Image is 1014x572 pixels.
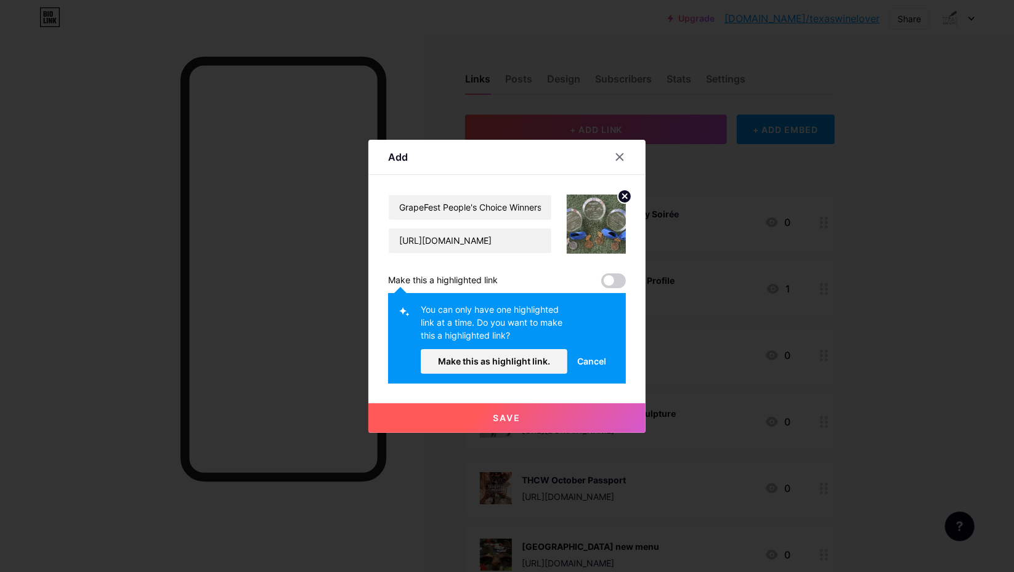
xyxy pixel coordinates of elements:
button: Save [368,403,646,433]
span: Save [493,413,521,423]
button: Make this as highlight link. [421,349,567,374]
div: Make this a highlighted link [388,273,498,288]
input: Title [389,195,551,220]
img: link_thumbnail [567,195,626,254]
span: Make this as highlight link. [438,356,550,366]
input: URL [389,228,551,253]
div: You can only have one highlighted link at a time. Do you want to make this a highlighted link? [421,303,567,349]
div: Add [388,150,408,164]
span: Cancel [577,355,606,368]
button: Cancel [567,349,616,374]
